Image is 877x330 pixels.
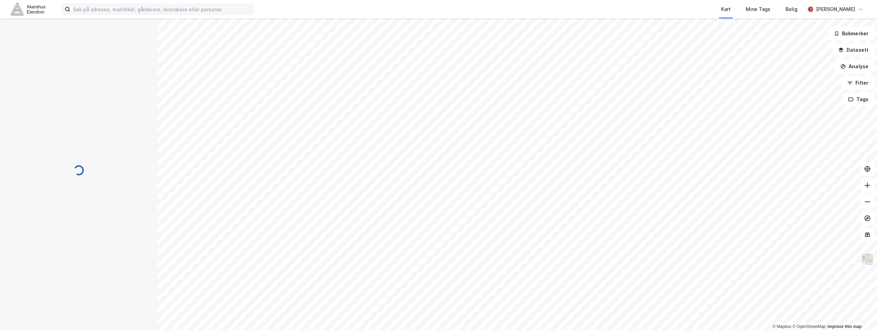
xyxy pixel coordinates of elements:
input: Søk på adresse, matrikkel, gårdeiere, leietakere eller personer [70,4,253,14]
button: Bokmerker [828,27,874,40]
img: Z [861,253,874,266]
img: akershus-eiendom-logo.9091f326c980b4bce74ccdd9f866810c.svg [11,3,45,15]
div: Kart [721,5,731,13]
a: OpenStreetMap [792,324,826,329]
img: spinner.a6d8c91a73a9ac5275cf975e30b51cfb.svg [73,165,84,176]
a: Mapbox [772,324,791,329]
button: Tags [842,93,874,106]
div: Mine Tags [746,5,770,13]
button: Analyse [835,60,874,73]
div: Bolig [785,5,797,13]
button: Datasett [832,43,874,57]
button: Filter [841,76,874,90]
div: Kontrollprogram for chat [843,297,877,330]
a: Improve this map [828,324,862,329]
div: [PERSON_NAME] [816,5,855,13]
iframe: Chat Widget [843,297,877,330]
